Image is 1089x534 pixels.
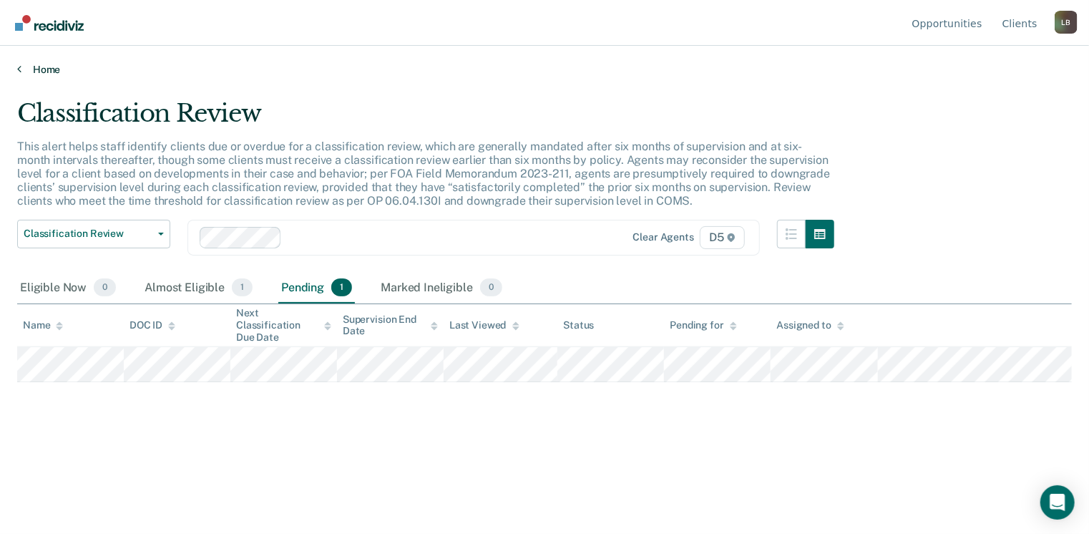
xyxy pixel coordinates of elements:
div: Last Viewed [449,319,519,331]
p: This alert helps staff identify clients due or overdue for a classification review, which are gen... [17,140,830,208]
div: Clear agents [633,231,694,243]
span: 0 [480,278,502,297]
div: Eligible Now0 [17,273,119,304]
div: DOC ID [130,319,175,331]
div: Name [23,319,63,331]
img: Recidiviz [15,15,84,31]
span: 1 [331,278,352,297]
span: D5 [700,226,745,249]
div: Open Intercom Messenger [1040,485,1075,520]
span: Classification Review [24,228,152,240]
div: Classification Review [17,99,834,140]
div: Supervision End Date [343,314,438,338]
div: Almost Eligible1 [142,273,255,304]
span: 0 [94,278,116,297]
button: Classification Review [17,220,170,248]
div: Pending for [670,319,736,331]
div: L B [1055,11,1078,34]
a: Home [17,63,1072,76]
div: Assigned to [776,319,844,331]
div: Status [563,319,594,331]
button: Profile dropdown button [1055,11,1078,34]
div: Pending1 [278,273,355,304]
div: Next Classification Due Date [236,307,331,343]
span: 1 [232,278,253,297]
div: Marked Ineligible0 [378,273,505,304]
